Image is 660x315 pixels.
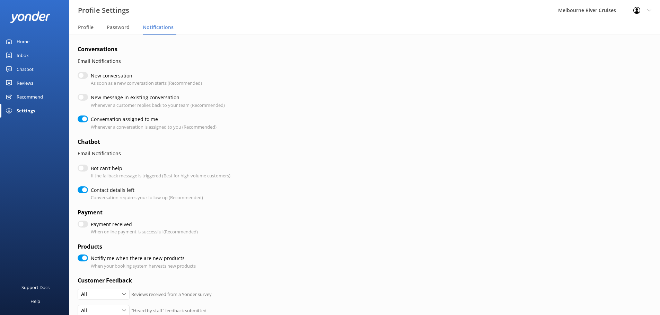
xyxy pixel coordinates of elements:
div: Recommend [17,90,43,104]
div: Home [17,35,29,48]
span: Profile [78,24,94,31]
h4: Products [78,242,424,251]
label: New message in existing conversation [91,94,221,101]
div: Inbox [17,48,29,62]
p: If the fallback message is triggered (Best for high volume customers) [91,172,230,179]
p: Email Notifications [78,57,424,65]
div: Chatbot [17,62,34,76]
div: Settings [17,104,35,118]
span: All [81,307,91,314]
span: Notifications [143,24,174,31]
p: As soon as a new conversation starts (Recommended) [91,80,202,87]
label: Notifiy me when there are new products [91,254,192,262]
label: Contact details left [91,186,200,194]
p: Whenever a customer replies back to your team (Recommended) [91,102,225,109]
p: "Heard by staff" feedback submitted [131,307,206,314]
div: Help [30,294,40,308]
label: New conversation [91,72,199,80]
label: Bot can’t help [91,165,227,172]
h4: Customer Feedback [78,276,424,285]
h3: Profile Settings [78,5,129,16]
h4: Chatbot [78,138,424,147]
p: Reviews received from a Yonder survey [131,291,212,298]
label: Conversation assigned to me [91,115,213,123]
label: Payment received [91,221,194,228]
img: yonder-white-logo.png [10,11,50,23]
p: When online payment is successful (Recommended) [91,228,198,235]
p: Conversation requires your follow-up (Recommended) [91,194,203,201]
h4: Conversations [78,45,424,54]
div: Support Docs [21,280,50,294]
p: Email Notifications [78,150,424,157]
p: When your booking system harvests new products [91,262,196,270]
div: Reviews [17,76,33,90]
p: Whenever a conversation is assigned to you (Recommended) [91,123,217,131]
span: All [81,290,91,298]
span: Password [107,24,130,31]
h4: Payment [78,208,424,217]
